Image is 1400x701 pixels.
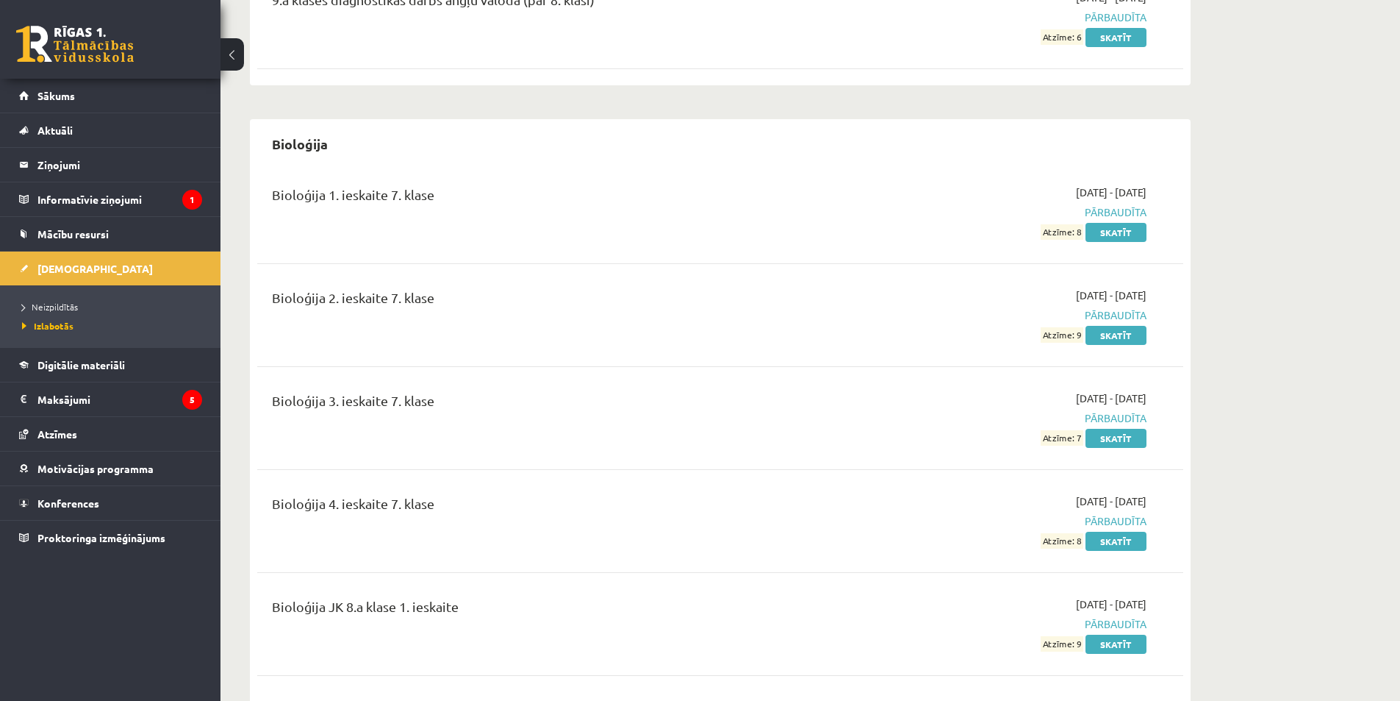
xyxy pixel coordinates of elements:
span: Aktuāli [37,124,73,137]
span: [DATE] - [DATE] [1076,288,1146,303]
span: [DATE] - [DATE] [1076,597,1146,612]
a: Rīgas 1. Tālmācības vidusskola [16,26,134,63]
span: Atzīme: 7 [1041,430,1083,446]
span: Atzīme: 8 [1041,224,1083,240]
h2: Bioloģija [257,127,342,161]
a: Aktuāli [19,113,202,147]
span: Atzīmes [37,427,77,441]
a: Skatīt [1085,532,1146,551]
span: Pārbaudīta [869,410,1146,426]
span: Proktoringa izmēģinājums [37,531,165,544]
span: Motivācijas programma [37,462,154,475]
span: Pārbaudīta [869,204,1146,220]
a: Neizpildītās [22,300,206,313]
a: Motivācijas programma [19,452,202,485]
span: Pārbaudīta [869,616,1146,632]
a: Atzīmes [19,417,202,451]
legend: Ziņojumi [37,148,202,182]
a: Maksājumi5 [19,382,202,416]
a: [DEMOGRAPHIC_DATA] [19,252,202,285]
a: Proktoringa izmēģinājums [19,521,202,555]
span: Sākums [37,89,75,102]
span: Pārbaudīta [869,10,1146,25]
a: Skatīt [1085,223,1146,242]
span: Atzīme: 9 [1041,636,1083,652]
a: Mācību resursi [19,217,202,251]
div: Bioloģija 1. ieskaite 7. klase [272,185,847,212]
a: Ziņojumi [19,148,202,182]
a: Skatīt [1085,326,1146,345]
span: [DATE] - [DATE] [1076,494,1146,509]
legend: Informatīvie ziņojumi [37,182,202,216]
span: Konferences [37,497,99,510]
a: Digitālie materiāli [19,348,202,382]
span: Izlabotās [22,320,73,332]
span: [DATE] - [DATE] [1076,185,1146,200]
div: Bioloģija 4. ieskaite 7. klase [272,494,847,521]
a: Sākums [19,79,202,113]
span: [DEMOGRAPHIC_DATA] [37,262,153,275]
a: Skatīt [1085,429,1146,448]
span: Atzīme: 6 [1041,29,1083,45]
i: 5 [182,390,202,410]
span: [DATE] - [DATE] [1076,391,1146,406]
legend: Maksājumi [37,382,202,416]
span: Mācību resursi [37,227,109,241]
span: Neizpildītās [22,301,78,313]
div: Bioloģija 3. ieskaite 7. klase [272,391,847,418]
div: Bioloģija 2. ieskaite 7. klase [272,288,847,315]
span: Pārbaudīta [869,513,1146,529]
div: Bioloģija JK 8.a klase 1. ieskaite [272,597,847,624]
a: Izlabotās [22,319,206,332]
a: Skatīt [1085,28,1146,47]
span: Atzīme: 8 [1041,533,1083,549]
i: 1 [182,190,202,210]
a: Skatīt [1085,635,1146,654]
a: Informatīvie ziņojumi1 [19,182,202,216]
span: Digitālie materiāli [37,358,125,371]
span: Atzīme: 9 [1041,327,1083,343]
a: Konferences [19,486,202,520]
span: Pārbaudīta [869,307,1146,323]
